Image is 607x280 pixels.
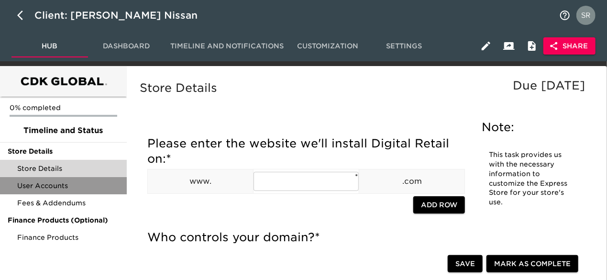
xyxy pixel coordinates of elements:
[551,40,588,52] span: Share
[455,258,475,270] span: Save
[543,37,596,55] button: Share
[8,146,119,156] span: Store Details
[520,34,543,57] button: Internal Notes and Comments
[17,40,82,52] span: Hub
[140,80,590,96] h5: Store Details
[147,136,465,167] h5: Please enter the website we'll install Digital Retail on:
[17,181,119,190] span: User Accounts
[148,176,253,187] p: www.
[295,40,360,52] span: Customization
[17,233,119,242] span: Finance Products
[553,4,576,27] button: notifications
[448,255,483,273] button: Save
[10,103,117,112] p: 0% completed
[494,258,571,270] span: Mark as Complete
[170,40,284,52] span: Timeline and Notifications
[94,40,159,52] span: Dashboard
[475,34,497,57] button: Edit Hub
[8,125,119,136] span: Timeline and Status
[513,78,585,92] span: Due [DATE]
[482,120,576,135] h5: Note:
[489,150,569,207] p: This task provides us with the necessary information to customize the Express Store for your stor...
[576,6,596,25] img: Profile
[359,176,464,187] p: .com
[372,40,437,52] span: Settings
[421,199,457,211] span: Add Row
[34,8,211,23] div: Client: [PERSON_NAME] Nissan
[17,198,119,208] span: Fees & Addendums
[413,196,465,214] button: Add Row
[8,215,119,225] span: Finance Products (Optional)
[147,230,465,245] h5: Who controls your domain?
[497,34,520,57] button: Client View
[486,255,578,273] button: Mark as Complete
[17,164,119,173] span: Store Details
